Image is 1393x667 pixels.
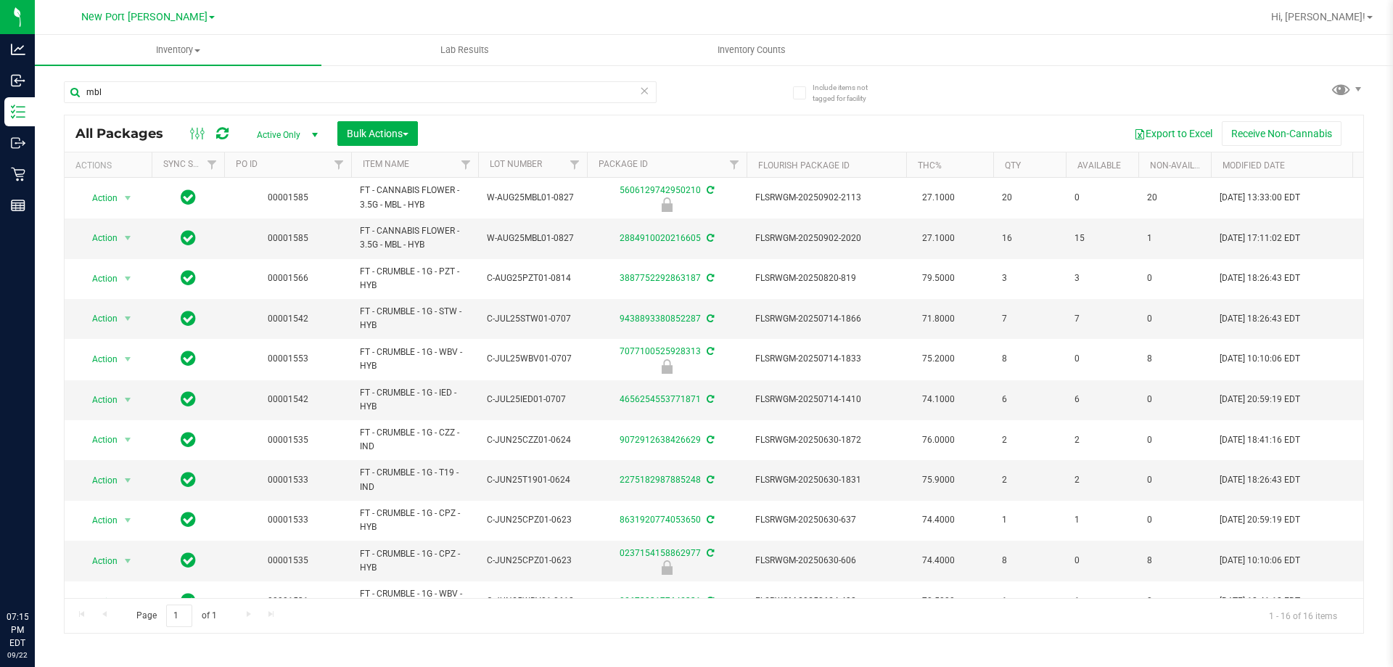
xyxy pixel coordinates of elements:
a: Package ID [599,159,648,169]
span: [DATE] 17:11:02 EDT [1220,232,1300,245]
span: Sync from Compliance System [704,346,714,356]
div: Newly Received [585,359,749,374]
span: Action [79,470,118,491]
span: [DATE] 20:59:19 EDT [1220,393,1300,406]
span: [DATE] 10:10:06 EDT [1220,352,1300,366]
span: FT - CRUMBLE - 1G - WBV - HYB [360,345,469,373]
span: FLSRWGM-20250902-2020 [755,232,897,245]
span: In Sync [181,591,196,611]
span: FLSRWGM-20250624-498 [755,594,897,608]
span: FT - CRUMBLE - 1G - PZT - HYB [360,265,469,292]
span: In Sync [181,389,196,409]
span: 71.8000 [915,308,962,330]
span: 6 [1074,393,1130,406]
span: 8 [1147,554,1202,568]
a: THC% [918,160,942,171]
span: select [119,470,137,491]
span: In Sync [181,228,196,248]
span: In Sync [181,470,196,490]
span: FLSRWGM-20250902-2113 [755,191,897,205]
span: Sync from Compliance System [704,233,714,243]
span: C-JUL25WBV01-0707 [487,352,578,366]
span: Include items not tagged for facility [813,82,885,104]
inline-svg: Inventory [11,105,25,119]
a: 00001585 [268,233,308,243]
span: 8 [1002,352,1057,366]
span: Action [79,308,118,329]
div: Newly Received [585,560,749,575]
span: FT - CRUMBLE - 1G - IED - HYB [360,386,469,414]
a: 7077100525928313 [620,346,701,356]
span: FLSRWGM-20250630-606 [755,554,897,568]
span: select [119,308,137,329]
span: select [119,430,137,450]
iframe: Resource center [15,551,58,594]
span: 7 [1002,312,1057,326]
span: FT - CRUMBLE - 1G - CZZ - IND [360,426,469,454]
span: 15 [1074,232,1130,245]
span: [DATE] 13:33:00 EDT [1220,191,1300,205]
span: 7 [1074,312,1130,326]
span: 75.2000 [915,348,962,369]
span: FT - CRUMBLE - 1G - CPZ - HYB [360,507,469,534]
span: 0 [1147,473,1202,487]
a: 4656254553771871 [620,394,701,404]
a: 2275182987885248 [620,475,701,485]
span: W-AUG25MBL01-0827 [487,191,578,205]
button: Receive Non-Cannabis [1222,121,1341,146]
span: FLSRWGM-20250630-637 [755,513,897,527]
span: Inventory Counts [698,44,805,57]
span: Hi, [PERSON_NAME]! [1271,11,1365,22]
div: Newly Received [585,197,749,212]
span: 74.4000 [915,510,962,531]
span: 2 [1002,473,1057,487]
span: FLSRWGM-20250714-1410 [755,393,897,406]
span: 76.0000 [915,430,962,451]
input: 1 [166,605,192,627]
span: FT - CRUMBLE - 1G - WBV - HYB [360,587,469,615]
span: 8 [1002,554,1057,568]
span: C-JUN25T1901-0624 [487,473,578,487]
a: Sync Status [163,159,219,169]
span: select [119,510,137,531]
span: C-JUL25IED01-0707 [487,393,578,406]
span: Lab Results [421,44,509,57]
span: C-AUG25PZT01-0814 [487,271,578,285]
a: Inventory [35,35,321,65]
a: 00001535 [268,435,308,445]
a: Filter [454,152,478,177]
span: select [119,188,137,208]
span: 0 [1147,271,1202,285]
span: [DATE] 18:26:43 EDT [1220,271,1300,285]
span: Action [79,188,118,208]
span: 75.9000 [915,470,962,491]
a: 00001542 [268,314,308,324]
a: Filter [200,152,224,177]
a: Qty [1005,160,1021,171]
span: FT - CRUMBLE - 1G - CPZ - HYB [360,547,469,575]
div: Actions [75,160,146,171]
p: 07:15 PM EDT [7,610,28,650]
span: 6 [1002,393,1057,406]
span: [DATE] 18:41:18 EDT [1220,594,1300,608]
span: Action [79,430,118,450]
a: 00001531 [268,596,308,606]
a: 0267383177642331 [620,596,701,606]
span: 1 [1002,594,1057,608]
span: Action [79,592,118,612]
a: Non-Available [1150,160,1215,171]
span: 0 [1074,191,1130,205]
span: [DATE] 10:10:06 EDT [1220,554,1300,568]
span: FLSRWGM-20250630-1872 [755,433,897,447]
span: C-JUN25WBV01-0618 [487,594,578,608]
span: FLSRWGM-20250714-1833 [755,352,897,366]
span: In Sync [181,187,196,208]
span: Sync from Compliance System [704,596,714,606]
span: FLSRWGM-20250630-1831 [755,473,897,487]
span: select [119,228,137,248]
span: Action [79,228,118,248]
a: 00001585 [268,192,308,202]
a: Filter [723,152,747,177]
span: 0 [1147,312,1202,326]
span: Bulk Actions [347,128,408,139]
